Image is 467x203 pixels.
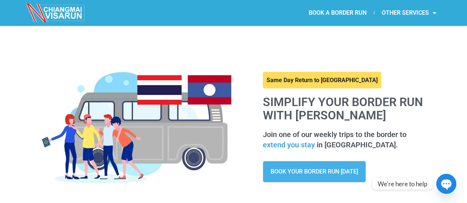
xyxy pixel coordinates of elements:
a: BOOK A BORDER RUN [301,4,374,21]
span: extend you stay [263,140,315,150]
a: BOOK YOUR BORDER RUN [DATE] [263,161,366,182]
h1: Simplify your border run with [PERSON_NAME] [263,96,433,122]
nav: Menu [233,4,444,21]
span: BOOK YOUR BORDER RUN [DATE] [271,169,358,175]
span: in [GEOGRAPHIC_DATA]. [317,140,398,149]
a: OTHER SERVICES [374,4,444,21]
span: Join one of our weekly trips to the border to [263,130,406,139]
